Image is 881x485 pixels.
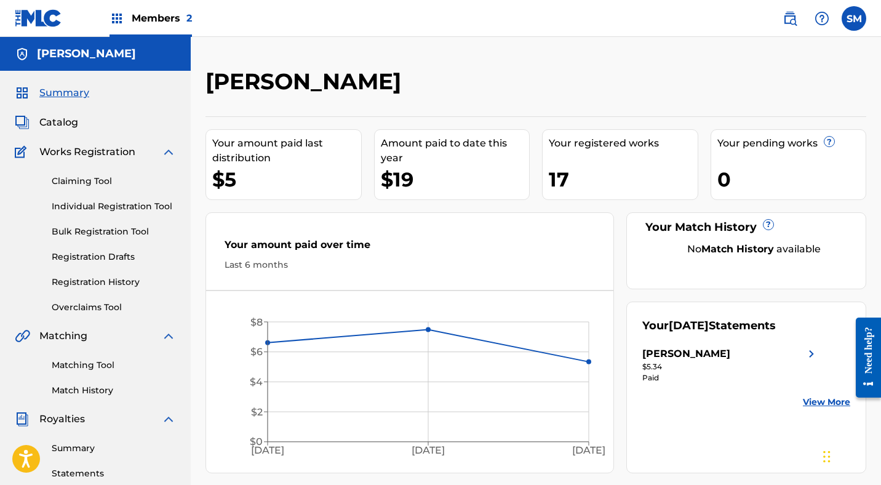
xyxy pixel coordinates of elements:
a: Claiming Tool [52,175,176,188]
a: SummarySummary [15,86,89,100]
img: expand [161,329,176,343]
div: 0 [717,166,866,193]
img: Top Rightsholders [110,11,124,26]
div: 17 [549,166,698,193]
span: Catalog [39,115,78,130]
img: Matching [15,329,30,343]
span: Members [132,11,192,25]
span: 2 [186,12,192,24]
img: expand [161,145,176,159]
div: $19 [381,166,530,193]
img: Works Registration [15,145,31,159]
h2: [PERSON_NAME] [205,68,407,95]
span: [DATE] [669,319,709,332]
span: Royalties [39,412,85,427]
strong: Match History [701,243,774,255]
img: MLC Logo [15,9,62,27]
tspan: $6 [250,346,263,358]
h5: SCOTT MCEWEN [37,47,136,61]
a: View More [803,396,850,409]
div: [PERSON_NAME] [642,347,730,361]
a: CatalogCatalog [15,115,78,130]
div: Your Match History [642,219,850,236]
div: $5 [212,166,361,193]
tspan: $2 [251,406,263,418]
div: Your amount paid over time [225,238,595,259]
a: Public Search [778,6,802,31]
a: Individual Registration Tool [52,200,176,213]
a: Overclaims Tool [52,301,176,314]
a: Bulk Registration Tool [52,225,176,238]
a: [PERSON_NAME]right chevron icon$5.34Paid [642,347,819,383]
a: Summary [52,442,176,455]
div: Your pending works [717,136,866,151]
tspan: $8 [250,316,263,328]
img: Royalties [15,412,30,427]
span: Summary [39,86,89,100]
span: ? [763,220,773,230]
img: search [783,11,797,26]
div: User Menu [842,6,866,31]
div: Your amount paid last distribution [212,136,361,166]
img: Accounts [15,47,30,62]
span: Matching [39,329,87,343]
tspan: [DATE] [412,444,445,456]
img: Catalog [15,115,30,130]
img: help [815,11,829,26]
iframe: Resource Center [847,308,881,407]
span: Works Registration [39,145,135,159]
div: Drag [823,438,831,475]
img: right chevron icon [804,347,819,361]
tspan: $0 [250,436,263,447]
a: Registration History [52,276,176,289]
a: Match History [52,384,176,397]
span: ? [824,137,834,146]
div: Amount paid to date this year [381,136,530,166]
div: No available [658,242,850,257]
img: expand [161,412,176,427]
tspan: [DATE] [251,444,284,456]
div: Paid [642,372,819,383]
div: $5.34 [642,361,819,372]
a: Statements [52,467,176,480]
div: Your registered works [549,136,698,151]
div: Your Statements [642,318,776,334]
div: Last 6 months [225,259,595,271]
tspan: [DATE] [572,444,605,456]
img: Summary [15,86,30,100]
tspan: $4 [250,376,263,388]
iframe: Chat Widget [819,426,881,485]
a: Matching Tool [52,359,176,372]
a: Registration Drafts [52,251,176,263]
div: Help [810,6,834,31]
